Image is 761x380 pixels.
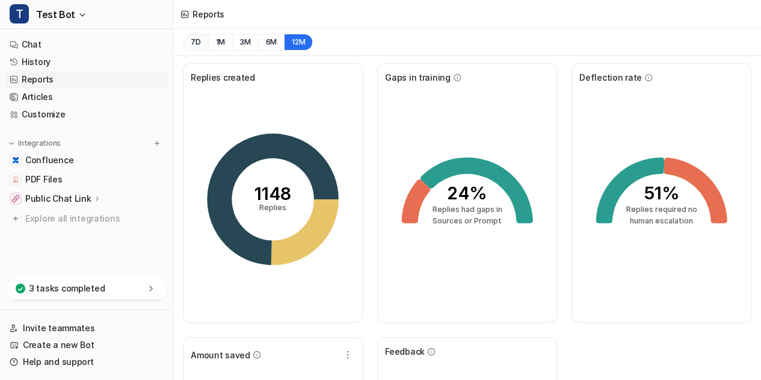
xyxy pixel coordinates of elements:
button: 1M [208,34,233,51]
tspan: Sources or Prompt [433,216,502,225]
a: Chat [5,36,168,53]
tspan: Replies [259,203,286,212]
tspan: 1148 [254,183,291,204]
tspan: 24% [447,182,487,204]
button: 12M [284,34,313,51]
button: Integrations [5,137,64,149]
button: 7D [183,34,208,51]
span: Gaps in training [385,71,451,84]
a: Invite teammates [5,320,168,337]
img: menu_add.svg [153,139,161,148]
img: expand menu [7,139,16,148]
span: Explore all integrations [25,209,163,228]
tspan: human escalation [630,216,693,225]
a: Help and support [5,354,168,370]
p: Public Chat Link [25,193,91,205]
span: Feedback [385,345,425,358]
img: Confluence [12,157,19,164]
a: Create a new Bot [5,337,168,354]
span: PDF Files [25,173,62,185]
a: History [5,54,168,70]
span: T [10,4,29,23]
img: PDF Files [12,176,19,183]
span: Replies created [191,71,255,84]
a: ConfluenceConfluence [5,152,168,169]
a: PDF FilesPDF Files [5,171,168,188]
span: Amount saved [191,349,250,361]
div: Reports [193,8,224,20]
tspan: Replies required no [626,205,697,214]
span: Test Bot [36,6,75,23]
a: Customize [5,106,168,123]
span: Deflection rate [579,71,642,84]
a: Articles [5,89,168,105]
a: Explore all integrations [5,210,168,227]
p: 3 tasks completed [29,282,105,294]
a: Reports [5,71,168,88]
button: 3M [232,34,258,51]
tspan: 51% [644,182,680,204]
img: explore all integrations [10,213,22,225]
span: Confluence [25,154,73,166]
tspan: Replies had gaps in [433,205,502,214]
p: Integrations [18,139,61,148]
img: Public Chat Link [12,195,19,202]
button: 6M [258,34,285,51]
